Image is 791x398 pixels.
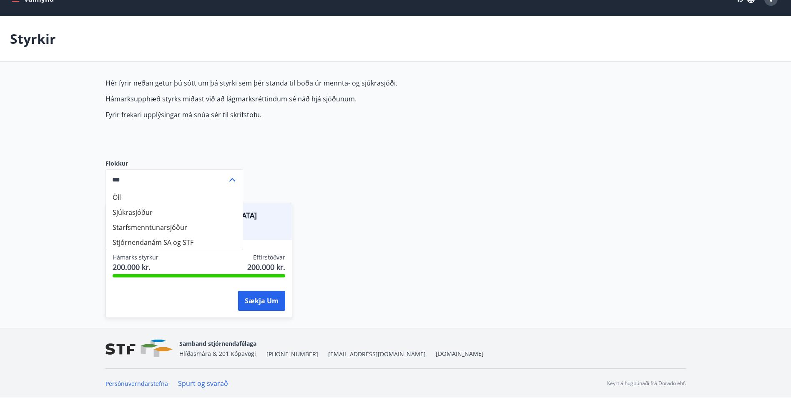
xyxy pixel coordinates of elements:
li: Öll [106,190,243,205]
span: 200.000 kr. [247,262,285,272]
p: Keyrt á hugbúnaði frá Dorado ehf. [607,380,686,387]
a: Persónuverndarstefna [105,380,168,388]
li: Starfsmenntunarsjóður [106,220,243,235]
p: Fyrir frekari upplýsingar má snúa sér til skrifstofu. [105,110,499,119]
span: 200.000 kr. [113,262,158,272]
p: Hámarksupphæð styrks miðast við að lágmarksréttindum sé náð hjá sjóðunum. [105,94,499,103]
a: Spurt og svarað [178,379,228,388]
li: Stjórnendanám SA og STF [106,235,243,250]
span: Samband stjórnendafélaga [179,340,256,348]
img: vjCaq2fThgY3EUYqSgpjEiBg6WP39ov69hlhuPVN.png [105,340,173,358]
span: Eftirstöðvar [253,253,285,262]
span: [PHONE_NUMBER] [266,350,318,358]
span: [EMAIL_ADDRESS][DOMAIN_NAME] [328,350,426,358]
a: [DOMAIN_NAME] [436,350,484,358]
span: Hámarks styrkur [113,253,158,262]
span: Hlíðasmára 8, 201 Kópavogi [179,350,256,358]
p: Hér fyrir neðan getur þú sótt um þá styrki sem þér standa til boða úr mennta- og sjúkrasjóði. [105,78,499,88]
button: Sækja um [238,291,285,311]
p: Styrkir [10,30,56,48]
li: Sjúkrasjóður [106,205,243,220]
label: Flokkur [105,159,243,168]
